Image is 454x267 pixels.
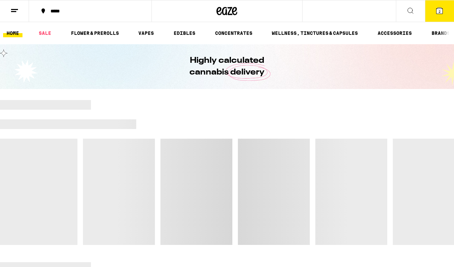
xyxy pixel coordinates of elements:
a: ACCESSORIES [374,29,415,37]
h1: Highly calculated cannabis delivery [170,55,284,78]
button: 2 [425,0,454,22]
a: FLOWER & PREROLLS [67,29,122,37]
a: VAPES [135,29,157,37]
a: EDIBLES [170,29,199,37]
span: 2 [438,9,441,13]
a: BRANDS [428,29,454,37]
a: CONCENTRATES [212,29,256,37]
a: HOME [3,29,22,37]
a: SALE [35,29,55,37]
a: WELLNESS, TINCTURES & CAPSULES [268,29,361,37]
